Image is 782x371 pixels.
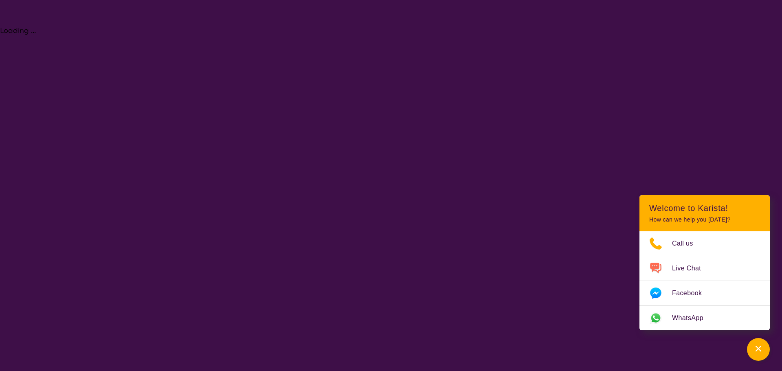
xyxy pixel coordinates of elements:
span: WhatsApp [672,312,713,324]
div: Channel Menu [639,195,770,330]
button: Channel Menu [747,338,770,361]
span: Call us [672,237,703,250]
span: Facebook [672,287,712,299]
h2: Welcome to Karista! [649,203,760,213]
p: How can we help you [DATE]? [649,216,760,223]
ul: Choose channel [639,231,770,330]
span: Live Chat [672,262,711,274]
a: Web link opens in a new tab. [639,306,770,330]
